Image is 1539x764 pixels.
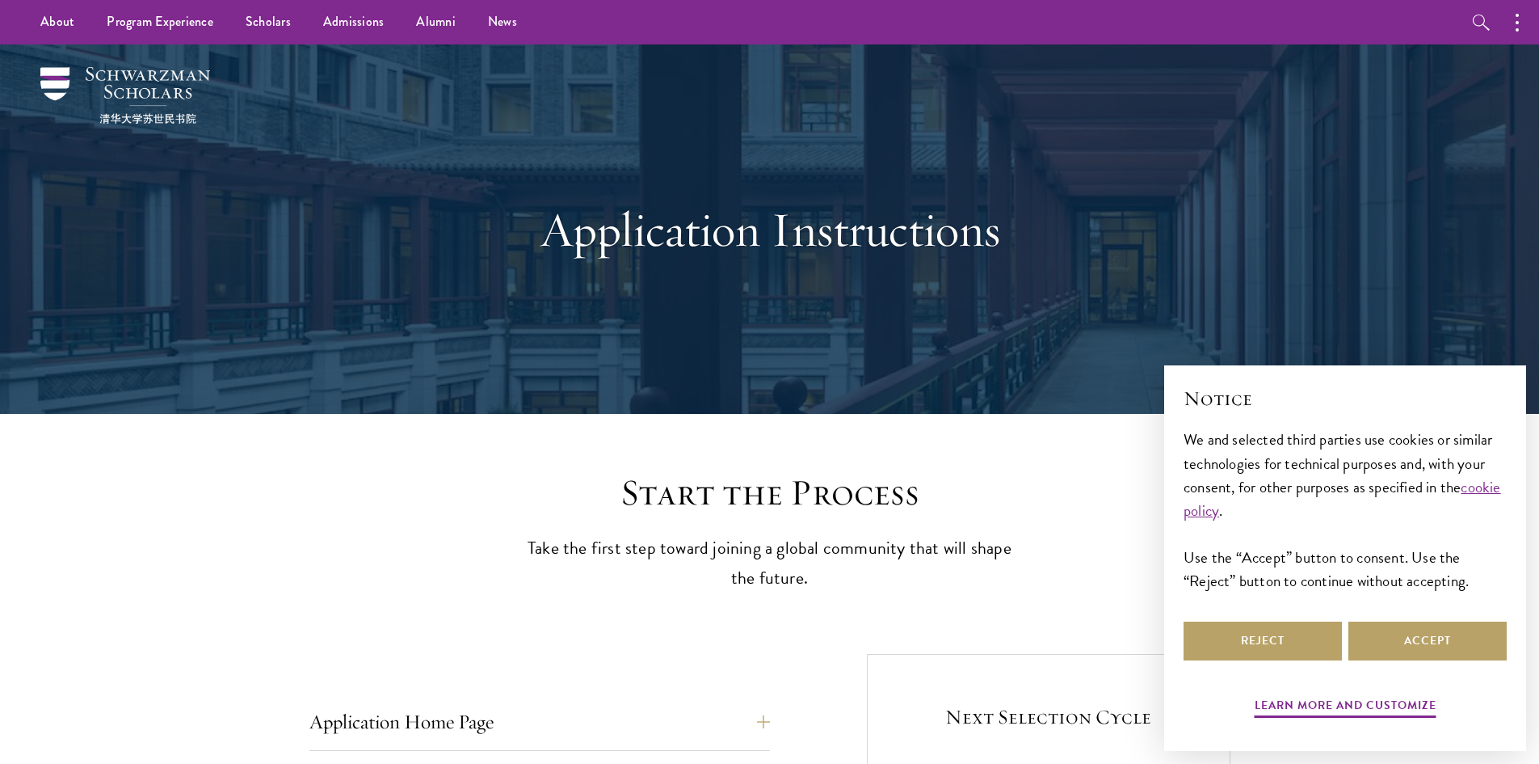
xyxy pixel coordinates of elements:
a: cookie policy [1184,475,1501,522]
div: We and selected third parties use cookies or similar technologies for technical purposes and, wit... [1184,428,1507,592]
h2: Start the Process [519,471,1020,516]
h1: Application Instructions [491,200,1049,259]
button: Reject [1184,622,1342,661]
h2: Notice [1184,385,1507,412]
img: Schwarzman Scholars [40,67,210,124]
h5: Next Selection Cycle [912,703,1185,731]
button: Application Home Page [309,703,770,741]
p: Take the first step toward joining a global community that will shape the future. [519,534,1020,593]
button: Learn more and customize [1255,695,1436,720]
button: Accept [1348,622,1507,661]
